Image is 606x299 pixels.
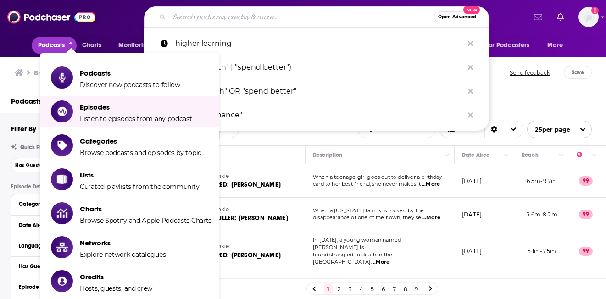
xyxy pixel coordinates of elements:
[7,8,95,26] img: Podchaser - Follow, Share and Rate Podcasts
[76,37,107,54] a: Charts
[19,243,109,249] div: Language
[313,149,342,161] div: Description
[441,150,452,161] button: Column Actions
[80,149,201,157] span: Browse podcasts and episodes by topic
[530,9,546,25] a: Show notifications dropdown
[19,240,115,251] button: Language
[313,207,424,214] span: When a [US_STATE] family is rocked by the
[434,11,480,22] button: Open AdvancedNew
[462,247,482,255] p: [DATE]
[11,183,123,190] p: Episode Details
[144,55,489,79] a: ("grow wealth" | "spend better")
[118,39,151,52] span: Monitoring
[175,103,463,127] p: "personal finance"
[19,222,109,228] div: Date Aired
[564,66,592,79] button: Save
[112,37,163,54] button: open menu
[313,237,401,250] span: In [DATE], a young woman named [PERSON_NAME] is
[486,39,530,52] span: For Podcasters
[11,124,36,133] h2: Filter By
[19,201,109,207] div: Category
[32,37,77,54] button: close menu
[346,283,355,294] a: 3
[15,163,42,168] span: Has Guests
[313,214,421,221] span: disappearance of one of their own, they se
[578,7,599,27] button: Show profile menu
[19,284,109,290] div: Episode Length
[578,7,599,27] span: Logged in as jerryparshall
[462,149,490,161] div: Date Aired
[527,121,592,138] button: open menu
[526,211,557,218] span: 5.6m-8.2m
[589,150,600,161] button: Column Actions
[80,171,199,179] span: Lists
[80,272,152,281] span: Credits
[463,6,480,14] span: New
[195,180,304,189] a: MURDERED: [PERSON_NAME]
[195,172,304,181] a: Crime Junkie
[462,210,482,218] p: [DATE]
[368,283,377,294] a: 5
[553,9,567,25] a: Show notifications dropdown
[522,149,539,161] div: Reach
[82,39,102,52] span: Charts
[313,181,421,187] span: card to her best friend, she never makes it
[11,158,55,172] button: Has Guests
[371,259,389,266] span: ...More
[80,284,152,293] span: Hosts, guests, and crew
[175,32,463,55] p: higher learning
[547,39,563,52] span: More
[401,283,410,294] a: 8
[501,150,512,161] button: Column Actions
[144,79,489,103] a: "Grow wealth" OR "spend better"
[175,55,463,79] p: ("grow wealth" | "spend better")
[335,283,344,294] a: 2
[80,205,211,213] span: Charts
[579,210,593,219] p: 99
[578,7,599,27] img: User Profile
[19,198,115,210] button: Category
[175,79,463,103] p: "Grow wealth" OR "spend better"
[462,177,482,185] p: [DATE]
[80,216,211,225] span: Browse Spotify and Apple Podcasts Charts
[19,219,115,231] button: Date Aired
[313,174,442,180] span: When a teenage girl goes out to deliver a birthday
[19,281,115,293] button: Episode Length
[19,260,115,272] button: Has Guests
[484,121,504,138] div: Sort Direction
[11,94,42,113] a: Podcasts
[579,247,593,256] p: 99
[357,283,366,294] a: 4
[527,177,557,184] span: 6.5m-9.7m
[422,214,440,221] span: ...More
[195,251,304,260] a: MURDERED: [PERSON_NAME]
[577,149,589,161] div: Power Score
[80,69,180,78] span: Podcasts
[195,206,304,214] a: Crime Junkie
[144,103,489,127] a: "personal finance"
[379,283,388,294] a: 6
[80,238,166,247] span: Networks
[480,37,543,54] button: open menu
[80,137,201,145] span: Categories
[461,126,477,133] span: Table
[412,283,421,294] a: 9
[80,81,180,89] span: Discover new podcasts to follow
[528,122,570,137] span: 25 per page
[324,283,333,294] a: 1
[556,150,567,161] button: Column Actions
[80,103,192,111] span: Episodes
[34,68,58,77] h3: Browse
[579,176,593,185] p: 99
[507,66,553,79] button: Send feedback
[541,37,574,54] button: open menu
[195,243,304,251] a: Crime Junkie
[144,32,489,55] a: higher learning
[528,248,556,255] span: 5.1m-7.5m
[195,214,304,223] a: SERIAL KILLER: [PERSON_NAME]
[591,7,599,14] svg: Add a profile image
[80,115,192,123] span: Listen to episodes from any podcast
[38,39,65,52] span: Podcasts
